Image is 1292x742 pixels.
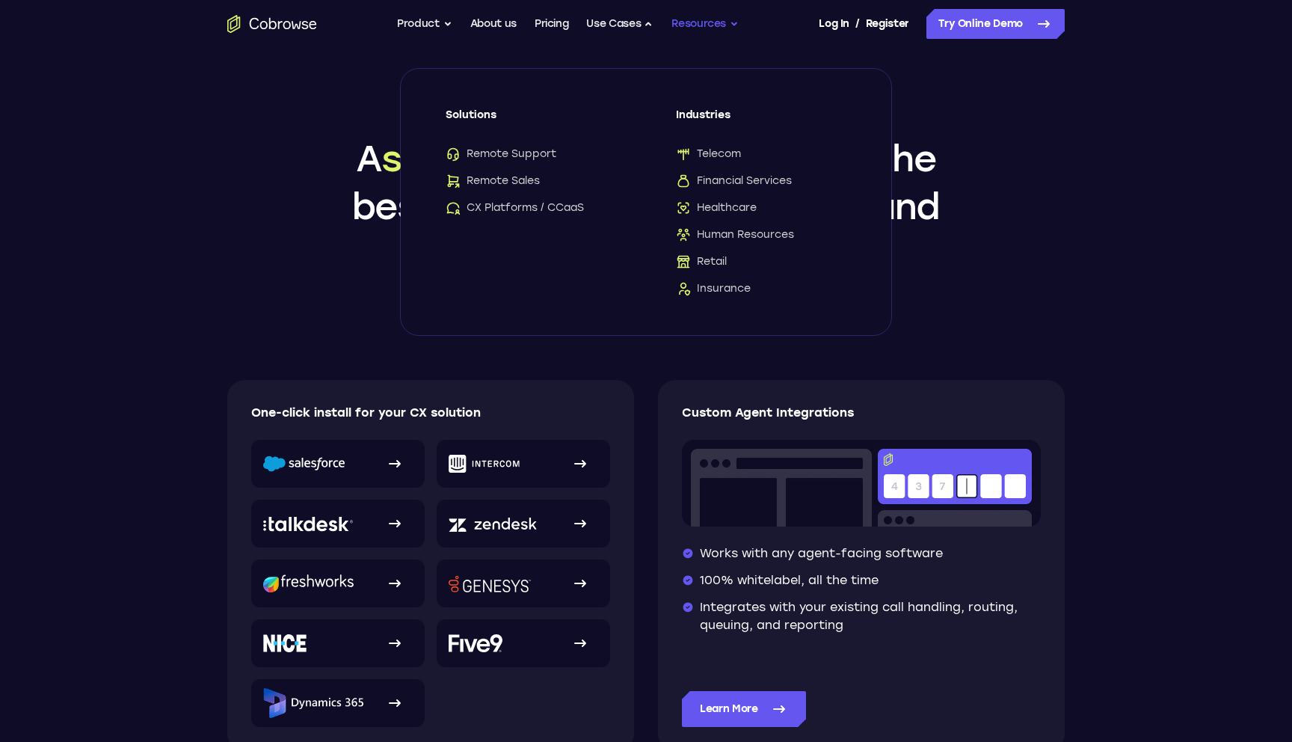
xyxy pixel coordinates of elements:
[251,500,425,548] a: Talkdesk logo
[437,619,610,667] a: Five9 logo
[263,634,307,652] img: NICE logo
[676,281,846,296] a: InsuranceInsurance
[449,455,520,473] img: Intercom logo
[676,147,691,162] img: Telecom
[437,559,610,607] a: Genesys logo
[676,227,846,242] a: Human ResourcesHuman Resources
[676,281,691,296] img: Insurance
[446,174,540,188] span: Remote Sales
[586,9,653,39] button: Use Cases
[676,227,691,242] img: Human Resources
[446,174,616,188] a: Remote SalesRemote Sales
[251,559,425,607] a: Freshworks logo
[671,9,739,39] button: Resources
[397,9,452,39] button: Product
[926,9,1065,39] a: Try Online Demo
[676,200,757,215] span: Healthcare
[263,574,354,592] img: Freshworks logo
[682,598,1041,634] li: Integrates with your existing call handling, routing, queuing, and reporting
[263,516,353,532] img: Talkdesk logo
[347,135,945,278] h1: A delivers the best results for both Agents and Customers
[449,575,531,592] img: Genesys logo
[446,174,461,188] img: Remote Sales
[446,147,616,162] a: Remote SupportRemote Support
[676,174,792,188] span: Financial Services
[682,545,1041,562] li: Works with any agent-facing software
[676,174,846,188] a: Financial ServicesFinancial Services
[682,440,1041,527] img: Co-browse code entry input
[676,254,691,269] img: Retail
[676,254,846,269] a: RetailRetail
[446,147,556,162] span: Remote Support
[449,515,537,533] img: Zendesk logo
[682,691,806,727] a: Learn More
[446,200,584,215] span: CX Platforms / CCaaS
[446,147,461,162] img: Remote Support
[470,9,517,39] a: About us
[347,120,945,129] p: CRM Integrations
[437,500,610,548] a: Zendesk logo
[676,108,846,135] span: Industries
[446,108,616,135] span: Solutions
[866,9,909,39] a: Register
[535,9,569,39] a: Pricing
[676,174,691,188] img: Financial Services
[251,679,425,727] a: Microsoft Dynamics 365 logo
[676,147,846,162] a: TelecomTelecom
[676,227,794,242] span: Human Resources
[381,137,727,180] span: smooth experience
[227,15,317,33] a: Go to the home page
[682,571,1041,589] li: 100% whitelabel, all the time
[819,9,849,39] a: Log In
[676,200,846,215] a: HealthcareHealthcare
[251,440,425,488] a: Salesforce logo
[682,404,1041,422] p: Custom Agent Integrations
[676,254,727,269] span: Retail
[676,281,751,296] span: Insurance
[855,15,860,33] span: /
[437,440,610,488] a: Intercom logo
[446,200,461,215] img: CX Platforms / CCaaS
[251,619,425,667] a: NICE logo
[676,200,691,215] img: Healthcare
[676,147,741,162] span: Telecom
[251,404,611,422] p: One-click install for your CX solution
[446,200,616,215] a: CX Platforms / CCaaSCX Platforms / CCaaS
[263,688,363,718] img: Microsoft Dynamics 365 logo
[449,634,502,652] img: Five9 logo
[263,456,345,472] img: Salesforce logo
